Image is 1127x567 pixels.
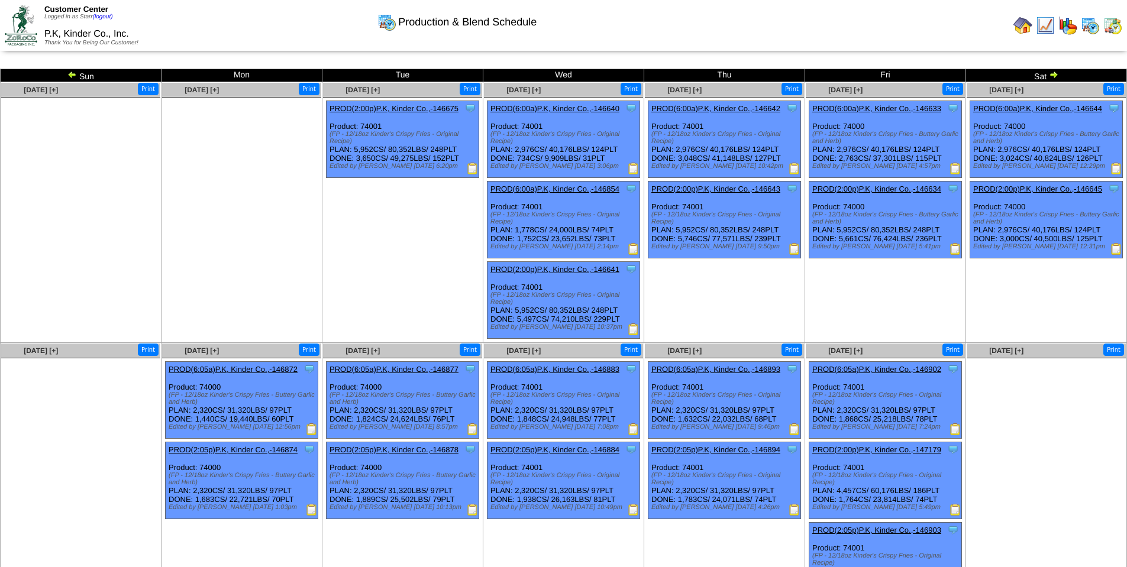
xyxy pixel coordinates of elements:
[1103,16,1122,35] img: calendarinout.gif
[166,442,318,519] div: Product: 74000 PLAN: 2,320CS / 31,320LBS / 97PLT DONE: 1,683CS / 22,721LBS / 70PLT
[651,472,800,486] div: (FP - 12/18oz Kinder's Crispy Fries - Original Recipe)
[166,362,318,439] div: Product: 74000 PLAN: 2,320CS / 31,320LBS / 97PLT DONE: 1,440CS / 19,440LBS / 60PLT
[950,423,961,435] img: Production Report
[398,16,537,28] span: Production & Blend Schedule
[460,83,480,95] button: Print
[169,472,318,486] div: (FP - 12/18oz Kinder's Crispy Fries - Buttery Garlic and Herb)
[487,262,640,339] div: Product: 74001 PLAN: 5,952CS / 80,352LBS / 248PLT DONE: 5,497CS / 74,210LBS / 229PLT
[812,365,941,374] a: PROD(6:05a)P.K, Kinder Co.,-146902
[330,163,479,170] div: Edited by [PERSON_NAME] [DATE] 6:20pm
[44,5,108,14] span: Customer Center
[789,504,800,516] img: Production Report
[950,504,961,516] img: Production Report
[648,442,801,519] div: Product: 74001 PLAN: 2,320CS / 31,320LBS / 97PLT DONE: 1,783CS / 24,071LBS / 74PLT
[185,86,219,94] span: [DATE] [+]
[667,346,702,355] a: [DATE] [+]
[464,102,476,114] img: Tooltip
[1058,16,1077,35] img: graph.gif
[327,362,479,439] div: Product: 74000 PLAN: 2,320CS / 31,320LBS / 97PLT DONE: 1,824CS / 24,624LBS / 76PLT
[464,363,476,375] img: Tooltip
[621,83,641,95] button: Print
[828,86,863,94] a: [DATE] [+]
[942,83,963,95] button: Print
[327,442,479,519] div: Product: 74000 PLAN: 2,320CS / 31,320LBS / 97PLT DONE: 1,889CS / 25,502LBS / 79PLT
[490,184,619,193] a: PROD(6:00a)P.K, Kinder Co.,-146854
[169,445,298,454] a: PROD(2:05p)P.K, Kinder Co.,-146874
[989,86,1023,94] a: [DATE] [+]
[490,365,619,374] a: PROD(6:05a)P.K, Kinder Co.,-146883
[330,365,458,374] a: PROD(6:05a)P.K, Kinder Co.,-146877
[169,391,318,406] div: (FP - 12/18oz Kinder's Crispy Fries - Buttery Garlic and Herb)
[330,423,479,430] div: Edited by [PERSON_NAME] [DATE] 8:57pm
[487,442,640,519] div: Product: 74001 PLAN: 2,320CS / 31,320LBS / 97PLT DONE: 1,938CS / 26,163LBS / 81PLT
[67,70,77,79] img: arrowleft.gif
[169,365,298,374] a: PROD(6:05a)P.K, Kinder Co.,-146872
[1110,243,1122,255] img: Production Report
[185,346,219,355] a: [DATE] [+]
[651,365,780,374] a: PROD(6:05a)P.K, Kinder Co.,-146893
[490,323,640,331] div: Edited by [PERSON_NAME] [DATE] 10:37pm
[628,323,640,335] img: Production Report
[786,183,798,195] img: Tooltip
[812,184,941,193] a: PROD(2:00p)P.K, Kinder Co.,-146634
[345,346,380,355] span: [DATE] [+]
[628,423,640,435] img: Production Report
[487,362,640,439] div: Product: 74001 PLAN: 2,320CS / 31,320LBS / 97PLT DONE: 1,848CS / 24,948LBS / 77PLT
[651,131,800,145] div: (FP - 12/18oz Kinder's Crispy Fries - Original Recipe)
[644,69,805,82] td: Thu
[989,346,1023,355] span: [DATE] [+]
[330,391,479,406] div: (FP - 12/18oz Kinder's Crispy Fries - Buttery Garlic and Herb)
[345,86,380,94] a: [DATE] [+]
[24,86,58,94] span: [DATE] [+]
[651,243,800,250] div: Edited by [PERSON_NAME] [DATE] 9:50pm
[44,29,129,39] span: P.K, Kinder Co., Inc.
[487,101,640,178] div: Product: 74001 PLAN: 2,976CS / 40,176LBS / 124PLT DONE: 734CS / 9,909LBS / 31PLT
[625,363,637,375] img: Tooltip
[651,211,800,225] div: (FP - 12/18oz Kinder's Crispy Fries - Original Recipe)
[628,243,640,255] img: Production Report
[625,183,637,195] img: Tooltip
[805,69,966,82] td: Fri
[782,83,802,95] button: Print
[667,86,702,94] a: [DATE] [+]
[812,163,961,170] div: Edited by [PERSON_NAME] [DATE] 4:57pm
[973,104,1102,113] a: PROD(6:00a)P.K, Kinder Co.,-146644
[490,163,640,170] div: Edited by [PERSON_NAME] [DATE] 3:06pm
[789,163,800,174] img: Production Report
[169,504,318,511] div: Edited by [PERSON_NAME] [DATE] 1:03pm
[138,83,159,95] button: Print
[1110,163,1122,174] img: Production Report
[162,69,322,82] td: Mon
[947,443,959,455] img: Tooltip
[973,184,1102,193] a: PROD(2:00p)P.K, Kinder Co.,-146645
[1081,16,1100,35] img: calendarprod.gif
[377,12,396,31] img: calendarprod.gif
[44,40,138,46] span: Thank You for Being Our Customer!
[1036,16,1055,35] img: line_graph.gif
[490,391,640,406] div: (FP - 12/18oz Kinder's Crispy Fries - Original Recipe)
[490,243,640,250] div: Edited by [PERSON_NAME] [DATE] 2:14pm
[506,86,541,94] span: [DATE] [+]
[138,344,159,356] button: Print
[299,83,319,95] button: Print
[299,344,319,356] button: Print
[947,524,959,536] img: Tooltip
[490,472,640,486] div: (FP - 12/18oz Kinder's Crispy Fries - Original Recipe)
[490,445,619,454] a: PROD(2:05p)P.K, Kinder Co.,-146884
[809,362,962,439] div: Product: 74001 PLAN: 2,320CS / 31,320LBS / 97PLT DONE: 1,868CS / 25,218LBS / 78PLT
[330,472,479,486] div: (FP - 12/18oz Kinder's Crispy Fries - Buttery Garlic and Herb)
[330,445,458,454] a: PROD(2:05p)P.K, Kinder Co.,-146878
[970,101,1123,178] div: Product: 74000 PLAN: 2,976CS / 40,176LBS / 124PLT DONE: 3,024CS / 40,824LBS / 126PLT
[809,182,962,258] div: Product: 74000 PLAN: 5,952CS / 80,352LBS / 248PLT DONE: 5,661CS / 76,424LBS / 236PLT
[490,423,640,430] div: Edited by [PERSON_NAME] [DATE] 7:08pm
[789,423,800,435] img: Production Report
[24,346,58,355] a: [DATE] [+]
[628,163,640,174] img: Production Report
[812,504,961,511] div: Edited by [PERSON_NAME] [DATE] 5:49pm
[789,243,800,255] img: Production Report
